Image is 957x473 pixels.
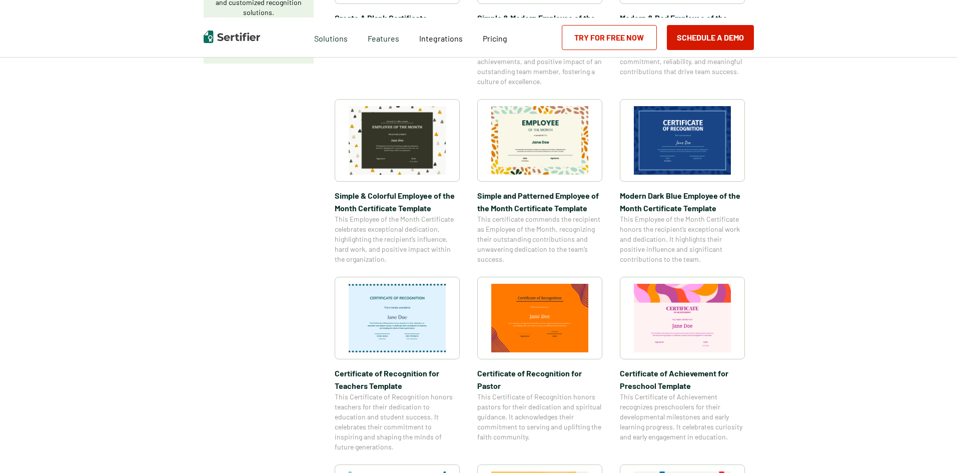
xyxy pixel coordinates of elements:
span: This Employee of the Month Certificate celebrates the dedication, achievements, and positive impa... [477,37,602,87]
span: Create A Blank Certificate [335,12,460,24]
iframe: Chat Widget [907,425,957,473]
span: Simple and Patterned Employee of the Month Certificate Template [477,189,602,214]
img: Certificate of Achievement for Preschool Template [634,284,731,352]
a: Simple and Patterned Employee of the Month Certificate TemplateSimple and Patterned Employee of t... [477,99,602,264]
a: Simple & Colorful Employee of the Month Certificate TemplateSimple & Colorful Employee of the Mon... [335,99,460,264]
a: Certificate of Achievement for Preschool TemplateCertificate of Achievement for Preschool Templat... [620,277,745,452]
img: Simple and Patterned Employee of the Month Certificate Template [491,106,588,175]
span: Integrations [419,34,463,43]
img: Simple & Colorful Employee of the Month Certificate Template [349,106,446,175]
a: Pricing [483,31,507,44]
span: Solutions [314,31,348,44]
span: This Employee of the Month Certificate celebrates exceptional dedication, highlighting the recipi... [335,214,460,264]
span: Features [368,31,399,44]
span: Certificate of Recognition for Pastor [477,367,602,392]
span: Modern & Red Employee of the Month Certificate Template [620,12,745,37]
span: Simple & Colorful Employee of the Month Certificate Template [335,189,460,214]
a: Certificate of Recognition for Teachers TemplateCertificate of Recognition for Teachers TemplateT... [335,277,460,452]
span: This Employee of the Month Certificate honors the recipient’s exceptional work and dedication. It... [620,214,745,264]
span: This Certificate of Recognition honors pastors for their dedication and spiritual guidance. It ac... [477,392,602,442]
span: This Certificate of Achievement recognizes preschoolers for their developmental milestones and ea... [620,392,745,442]
a: Try for Free Now [562,25,657,50]
img: Certificate of Recognition for Pastor [491,284,588,352]
img: Certificate of Recognition for Teachers Template [349,284,446,352]
span: Simple & Modern Employee of the Month Certificate Template [477,12,602,37]
img: Modern Dark Blue Employee of the Month Certificate Template [634,106,731,175]
a: Certificate of Recognition for PastorCertificate of Recognition for PastorThis Certificate of Rec... [477,277,602,452]
span: Modern Dark Blue Employee of the Month Certificate Template [620,189,745,214]
span: Pricing [483,34,507,43]
span: Certificate of Achievement for Preschool Template [620,367,745,392]
img: Sertifier | Digital Credentialing Platform [204,31,260,43]
span: Certificate of Recognition for Teachers Template [335,367,460,392]
span: This Certificate of Recognition honors teachers for their dedication to education and student suc... [335,392,460,452]
a: Integrations [419,31,463,44]
span: This certificate commends the recipient as Employee of the Month, recognizing their outstanding c... [477,214,602,264]
a: Modern Dark Blue Employee of the Month Certificate TemplateModern Dark Blue Employee of the Month... [620,99,745,264]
